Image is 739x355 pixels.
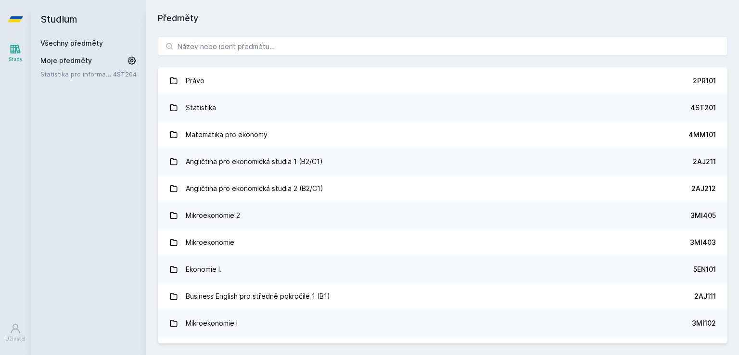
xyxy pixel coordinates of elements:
div: 2PR101 [693,76,716,86]
div: 4MM101 [688,130,716,139]
div: 3MI405 [690,211,716,220]
input: Název nebo ident předmětu… [158,37,727,56]
a: 4ST204 [113,70,137,78]
div: Právo [186,71,204,90]
a: Matematika pro ekonomy 4MM101 [158,121,727,148]
a: Uživatel [2,318,29,347]
a: Mikroekonomie I 3MI102 [158,310,727,337]
a: Business English pro středně pokročilé 1 (B1) 2AJ111 [158,283,727,310]
div: 3MI102 [692,318,716,328]
div: Mikroekonomie 2 [186,206,240,225]
div: 3MI403 [690,238,716,247]
div: Business English pro středně pokročilé 1 (B1) [186,287,330,306]
a: Všechny předměty [40,39,103,47]
div: Mikroekonomie [186,233,234,252]
a: Angličtina pro ekonomická studia 1 (B2/C1) 2AJ211 [158,148,727,175]
a: Statistika pro informatiky [40,69,113,79]
div: Statistika [186,98,216,117]
div: Uživatel [5,335,25,342]
div: Study [9,56,23,63]
div: Angličtina pro ekonomická studia 1 (B2/C1) [186,152,323,171]
a: Mikroekonomie 2 3MI405 [158,202,727,229]
h1: Předměty [158,12,727,25]
div: 4ST201 [690,103,716,113]
a: Statistika 4ST201 [158,94,727,121]
div: 2AJ211 [693,157,716,166]
a: Angličtina pro ekonomická studia 2 (B2/C1) 2AJ212 [158,175,727,202]
div: Angličtina pro ekonomická studia 2 (B2/C1) [186,179,323,198]
span: Moje předměty [40,56,92,65]
div: 2AJ212 [691,184,716,193]
div: 2AJ111 [694,292,716,301]
a: Ekonomie I. 5EN101 [158,256,727,283]
a: Study [2,38,29,68]
a: Právo 2PR101 [158,67,727,94]
div: 5EN101 [693,265,716,274]
div: Ekonomie I. [186,260,222,279]
div: Matematika pro ekonomy [186,125,268,144]
a: Mikroekonomie 3MI403 [158,229,727,256]
div: Mikroekonomie I [186,314,238,333]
